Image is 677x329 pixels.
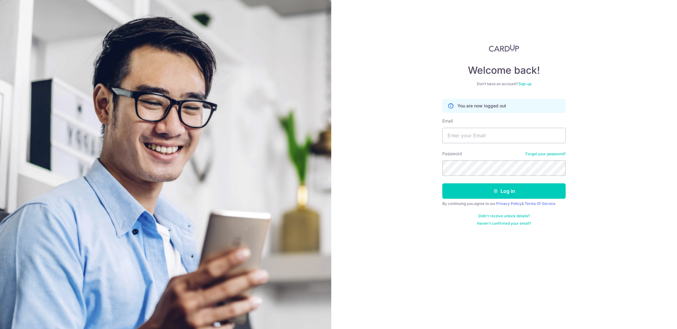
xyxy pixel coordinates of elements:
[457,103,506,109] p: You are now logged out
[518,81,531,86] a: Sign up
[442,183,566,199] button: Log in
[442,81,566,86] div: Don’t have an account?
[442,151,462,157] label: Password
[525,201,555,206] a: Terms Of Service
[442,201,566,206] div: By continuing you agree to our &
[442,128,566,143] input: Enter your Email
[478,214,530,219] a: Didn't receive unlock details?
[442,118,453,124] label: Email
[477,221,531,226] a: Haven't confirmed your email?
[489,44,519,52] img: CardUp Logo
[442,64,566,77] h4: Welcome back!
[526,152,566,156] a: Forgot your password?
[496,201,522,206] a: Privacy Policy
